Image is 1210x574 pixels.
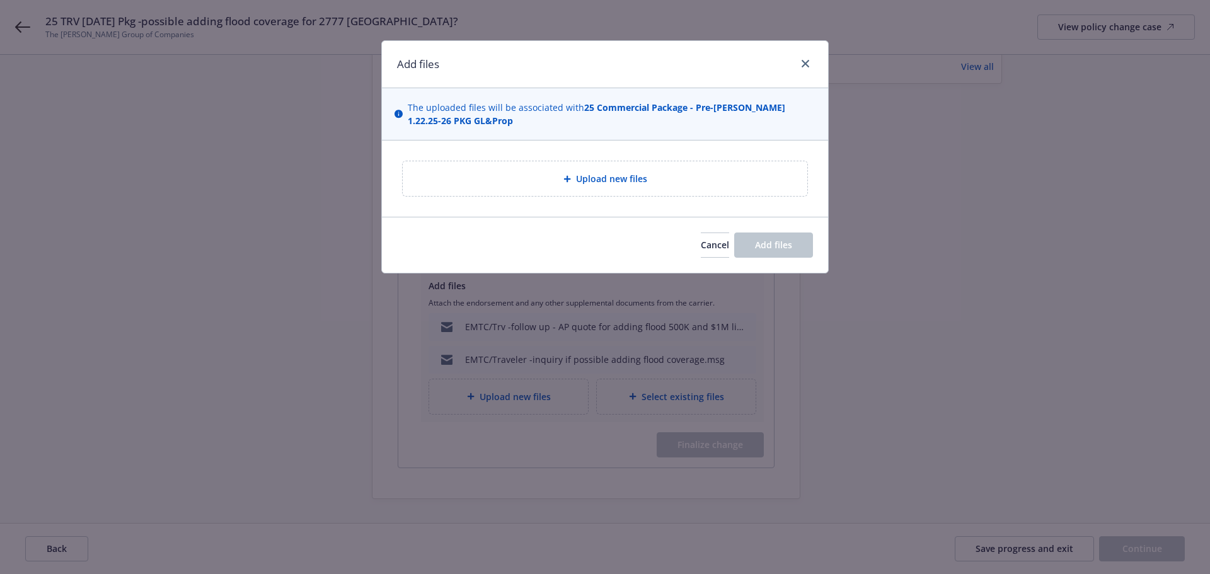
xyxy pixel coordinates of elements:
span: Cancel [701,239,729,251]
span: The uploaded files will be associated with [408,101,815,127]
h1: Add files [397,56,439,72]
button: Add files [734,232,813,258]
span: Upload new files [576,172,647,185]
div: Upload new files [402,161,808,197]
span: Add files [755,239,792,251]
a: close [798,56,813,71]
button: Cancel [701,232,729,258]
strong: 25 Commercial Package - Pre-[PERSON_NAME] 1.22.25-26 PKG GL&Prop [408,101,785,127]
